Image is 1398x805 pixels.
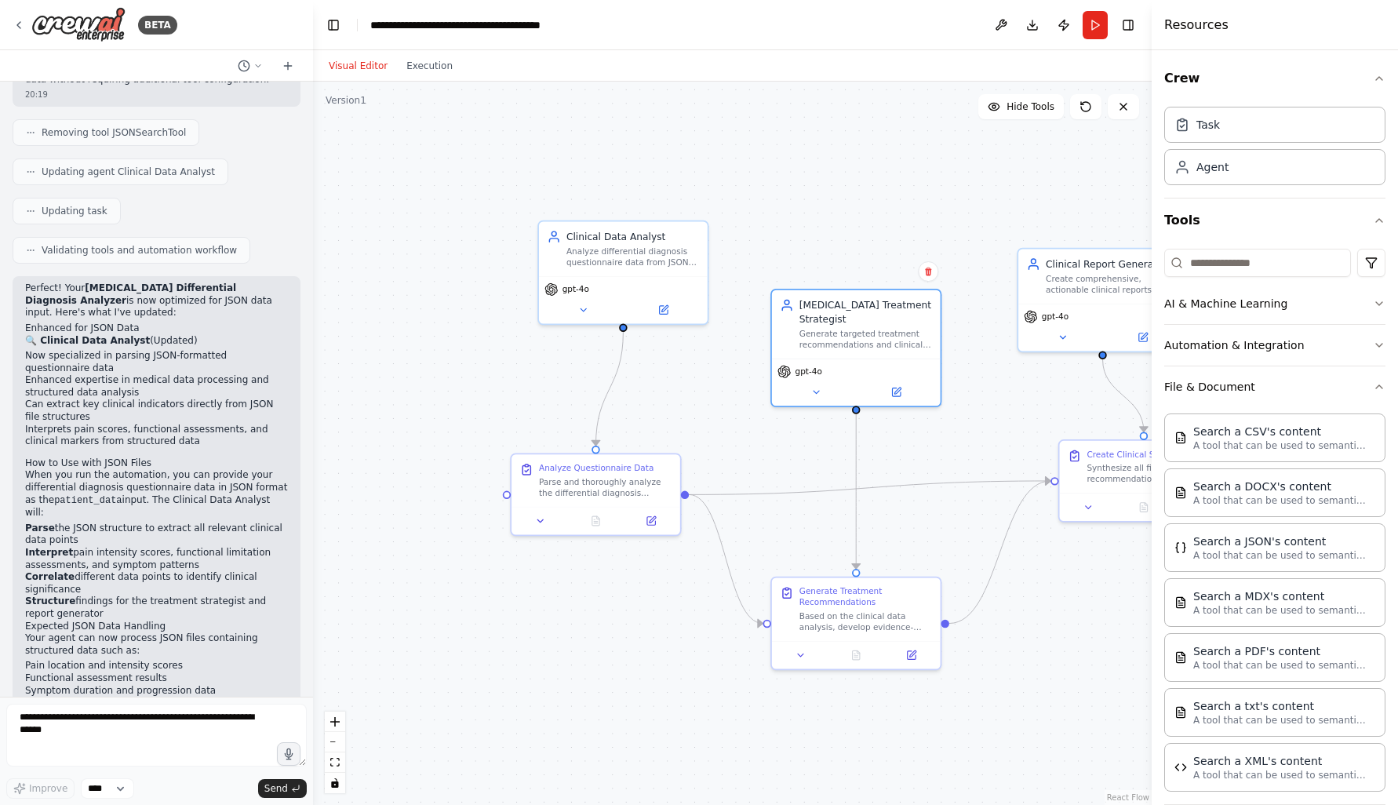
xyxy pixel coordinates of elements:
[1193,643,1366,659] div: Search a PDF's content
[275,56,300,75] button: Start a new chat
[539,476,672,498] div: Parse and thoroughly analyze the differential diagnosis questionnaire data provided in JSON forma...
[849,414,862,569] g: Edge from 8c3ed70e-0d58-40cd-b3f4-b976a2daffe3 to 086fb7a8-c73c-472b-9a7f-6baa069ea275
[1196,117,1220,133] div: Task
[1164,199,1385,242] button: Tools
[1193,769,1366,781] p: A tool that can be used to semantic search a query from a XML's content.
[25,335,288,348] p: (Updated)
[25,596,75,606] strong: Structure
[567,513,625,530] button: No output available
[689,474,1050,501] g: Edge from 89338665-cda7-4e23-8327-bcb53b57a4e9 to 456e54d8-7208-4a2d-b75b-4dc96933c5a4
[25,571,75,582] strong: Correlate
[258,779,307,798] button: Send
[319,56,397,75] button: Visual Editor
[1042,311,1069,322] span: gpt-4o
[29,782,67,795] span: Improve
[770,289,941,407] div: [MEDICAL_DATA] Treatment StrategistGenerate targeted treatment recommendations and clinical insig...
[42,126,186,139] span: Removing tool JSONSearchTool
[25,469,288,519] p: When you run the automation, you can provide your differential diagnosis questionnaire data in JS...
[25,632,288,657] p: Your agent can now process JSON files containing structured data such as:
[25,282,236,306] strong: [MEDICAL_DATA] Differential Diagnosis Analyzer
[1058,439,1229,523] div: Create Clinical Summary ReportSynthesize all findings and recommendations into a comprehensive cl...
[1193,549,1366,562] p: A tool that can be used to semantic search a query from a JSON's content.
[1164,16,1229,35] h4: Resources
[1046,257,1178,271] div: Clinical Report Generator
[1096,359,1151,432] g: Edge from 11ee7caa-1802-4572-baef-06978668898a to 456e54d8-7208-4a2d-b75b-4dc96933c5a4
[566,230,699,243] div: Clinical Data Analyst
[25,672,288,685] li: Functional assessment results
[1046,274,1178,296] div: Create comprehensive, actionable clinical reports that synthesize {patient_data} analysis and tre...
[54,495,122,506] code: patient_data
[25,374,288,399] li: Enhanced expertise in medical data processing and structured data analysis
[25,282,288,319] p: Perfect! Your is now optimized for JSON data input. Here's what I've updated:
[566,246,699,268] div: Analyze differential diagnosis questionnaire data from JSON format to identify patterns, correlat...
[949,474,1050,630] g: Edge from 086fb7a8-c73c-472b-9a7f-6baa069ea275 to 456e54d8-7208-4a2d-b75b-4dc96933c5a4
[277,742,300,766] button: Click to speak your automation idea
[1017,248,1188,353] div: Clinical Report GeneratorCreate comprehensive, actionable clinical reports that synthesize {patie...
[1193,659,1366,672] p: A tool that can be used to semantic search a query from a PDF's content.
[25,457,288,470] h2: How to Use with JSON Files
[1087,463,1219,485] div: Synthesize all findings and recommendations into a comprehensive clinical summary report for {pat...
[1115,499,1173,515] button: No output available
[25,547,73,558] strong: Interpret
[25,523,288,547] li: the JSON structure to extract all relevant clinical data points
[325,773,345,793] button: toggle interactivity
[1193,698,1366,714] div: Search a txt's content
[25,621,288,633] h2: Expected JSON Data Handling
[689,488,763,631] g: Edge from 89338665-cda7-4e23-8327-bcb53b57a4e9 to 086fb7a8-c73c-472b-9a7f-6baa069ea275
[1193,494,1366,507] p: A tool that can be used to semantic search a query from a DOCX's content.
[25,547,288,571] li: pain intensity scores, functional limitation assessments, and symptom patterns
[231,56,269,75] button: Switch to previous chat
[1174,706,1187,719] img: TXTSearchTool
[537,220,708,326] div: Clinical Data AnalystAnalyze differential diagnosis questionnaire data from JSON format to identi...
[1193,534,1366,549] div: Search a JSON's content
[1196,159,1229,175] div: Agent
[1104,330,1181,346] button: Open in side panel
[1087,449,1218,460] div: Create Clinical Summary Report
[1174,596,1187,609] img: MDXSearchTool
[1164,407,1385,804] div: File & Document
[799,586,932,608] div: Generate Treatment Recommendations
[322,14,344,36] button: Hide left sidebar
[1193,714,1366,727] p: A tool that can be used to semantic search a query from a txt's content.
[138,16,177,35] div: BETA
[1164,325,1385,366] button: Automation & Integration
[25,571,288,596] li: different data points to identify clinical significance
[42,244,237,257] span: Validating tools and automation workflow
[42,205,107,217] span: Updating task
[326,94,366,107] div: Version 1
[1193,424,1366,439] div: Search a CSV's content
[1164,283,1385,324] button: AI & Machine Learning
[918,261,938,282] button: Delete node
[264,782,288,795] span: Send
[1164,100,1385,198] div: Crew
[25,424,288,448] li: Interprets pain scores, functional assessments, and clinical markers from structured data
[539,463,653,474] div: Analyze Questionnaire Data
[25,523,55,534] strong: Parse
[25,335,150,346] strong: 🔍 Clinical Data Analyst
[325,712,345,732] button: zoom in
[795,366,822,377] span: gpt-4o
[325,732,345,752] button: zoom out
[1174,432,1187,444] img: CSVSearchTool
[1117,14,1139,36] button: Hide right sidebar
[325,712,345,793] div: React Flow controls
[799,329,932,351] div: Generate targeted treatment recommendations and clinical insights based on {patient_data} analysi...
[325,752,345,773] button: fit view
[857,384,935,400] button: Open in side panel
[1174,651,1187,664] img: PDFSearchTool
[397,56,462,75] button: Execution
[25,350,288,374] li: Now specialized in parsing JSON-formatted questionnaire data
[624,302,702,319] button: Open in side panel
[510,453,681,537] div: Analyze Questionnaire DataParse and thoroughly analyze the differential diagnosis questionnaire d...
[827,647,885,664] button: No output available
[25,660,288,672] li: Pain location and intensity scores
[25,89,288,100] div: 20:19
[370,17,547,33] nav: breadcrumb
[1107,793,1149,802] a: React Flow attribution
[25,322,288,335] h2: Enhanced for JSON Data
[888,647,935,664] button: Open in side panel
[1193,588,1366,604] div: Search a MDX's content
[1174,541,1187,554] img: JSONSearchTool
[6,778,75,799] button: Improve
[1164,56,1385,100] button: Crew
